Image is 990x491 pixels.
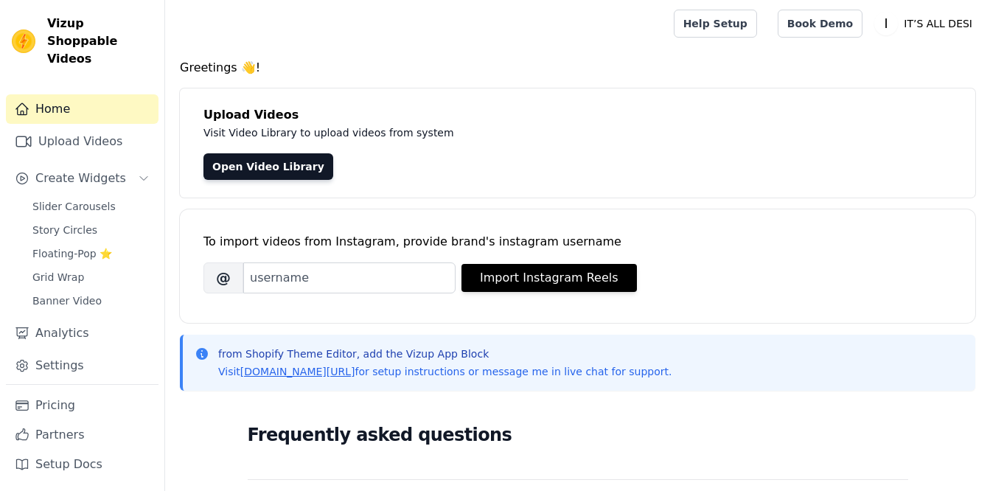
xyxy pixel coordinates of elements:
[461,264,637,292] button: Import Instagram Reels
[203,262,243,293] span: @
[32,223,97,237] span: Story Circles
[218,364,672,379] p: Visit for setup instructions or message me in live chat for support.
[203,233,952,251] div: To import videos from Instagram, provide brand's instagram username
[6,391,158,420] a: Pricing
[674,10,757,38] a: Help Setup
[24,267,158,288] a: Grid Wrap
[47,15,153,68] span: Vizup Shoppable Videos
[32,199,116,214] span: Slider Carousels
[24,290,158,311] a: Banner Video
[6,94,158,124] a: Home
[218,347,672,361] p: from Shopify Theme Editor, add the Vizup App Block
[6,351,158,380] a: Settings
[885,16,888,31] text: I
[24,243,158,264] a: Floating-Pop ⭐
[32,270,84,285] span: Grid Wrap
[203,106,952,124] h4: Upload Videos
[898,10,978,37] p: IT’S ALL DESI
[6,420,158,450] a: Partners
[180,59,975,77] h4: Greetings 👋!
[24,196,158,217] a: Slider Carousels
[6,164,158,193] button: Create Widgets
[203,153,333,180] a: Open Video Library
[12,29,35,53] img: Vizup
[874,10,978,37] button: I IT’S ALL DESI
[778,10,862,38] a: Book Demo
[6,450,158,479] a: Setup Docs
[32,293,102,308] span: Banner Video
[243,262,456,293] input: username
[35,170,126,187] span: Create Widgets
[6,318,158,348] a: Analytics
[6,127,158,156] a: Upload Videos
[24,220,158,240] a: Story Circles
[32,246,112,261] span: Floating-Pop ⭐
[248,420,908,450] h2: Frequently asked questions
[240,366,355,377] a: [DOMAIN_NAME][URL]
[203,124,864,142] p: Visit Video Library to upload videos from system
